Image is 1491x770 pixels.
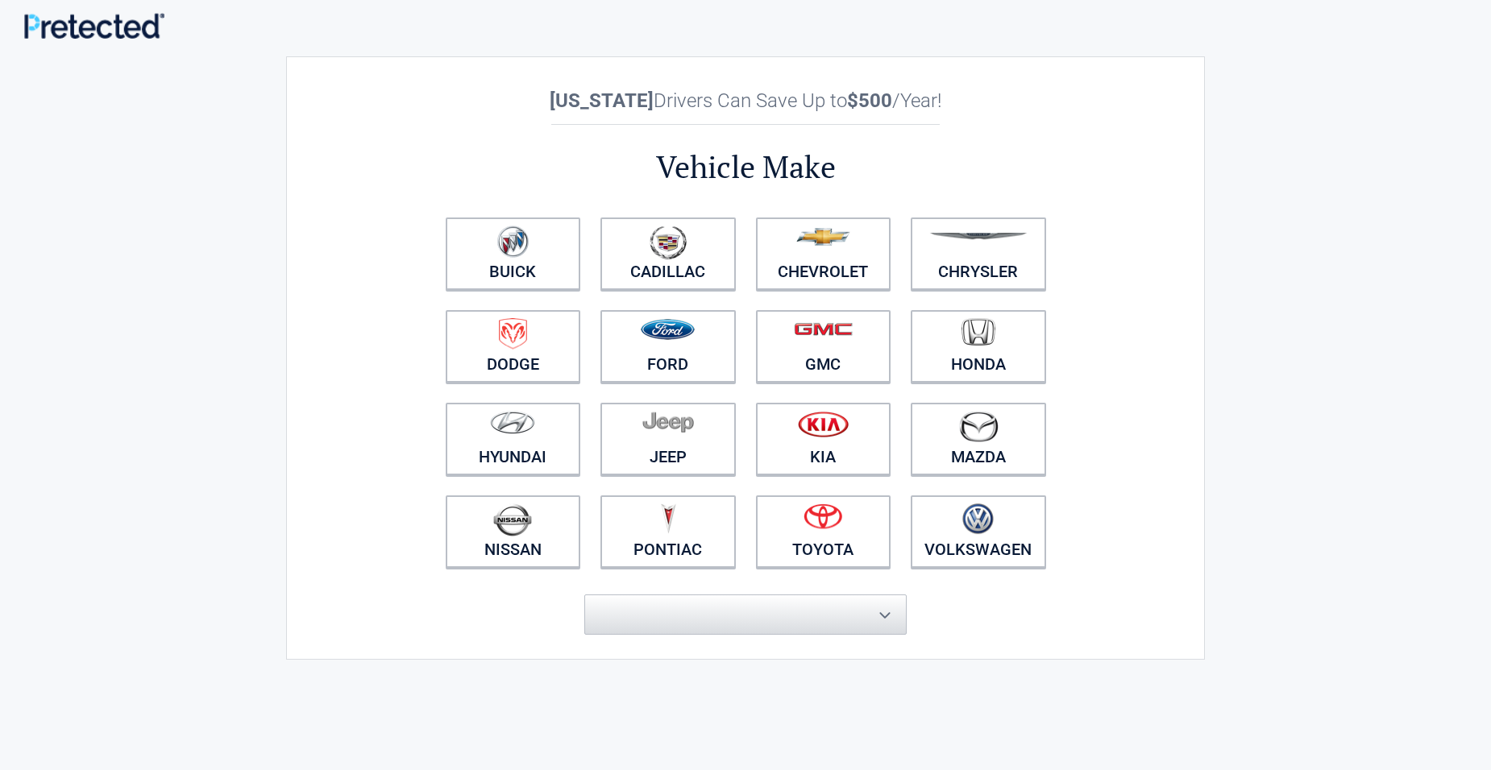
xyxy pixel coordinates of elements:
[493,503,532,536] img: nissan
[497,226,529,258] img: buick
[435,147,1056,188] h2: Vehicle Make
[911,217,1046,290] a: Chrysler
[756,310,891,383] a: GMC
[798,411,849,437] img: kia
[847,89,892,112] b: $500
[962,503,994,535] img: volkswagen
[24,13,164,39] img: Main Logo
[446,217,581,290] a: Buick
[600,403,736,475] a: Jeep
[804,503,842,529] img: toyota
[550,89,654,112] b: [US_STATE]
[929,233,1028,240] img: chrysler
[756,403,891,475] a: Kia
[600,495,736,568] a: Pontiac
[911,310,1046,383] a: Honda
[911,403,1046,475] a: Mazda
[600,217,736,290] a: Cadillac
[435,89,1056,112] h2: Drivers Can Save Up to /Year
[911,495,1046,568] a: Volkswagen
[490,411,535,434] img: hyundai
[796,228,850,246] img: chevrolet
[446,310,581,383] a: Dodge
[446,403,581,475] a: Hyundai
[756,217,891,290] a: Chevrolet
[958,411,999,442] img: mazda
[642,411,694,433] img: jeep
[600,310,736,383] a: Ford
[756,495,891,568] a: Toyota
[794,322,853,336] img: gmc
[660,503,676,534] img: pontiac
[641,319,695,340] img: ford
[499,318,527,350] img: dodge
[650,226,687,259] img: cadillac
[446,495,581,568] a: Nissan
[961,318,995,346] img: honda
